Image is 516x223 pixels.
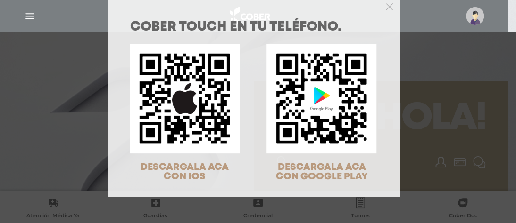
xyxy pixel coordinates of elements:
[386,2,393,10] button: Close
[275,163,367,181] span: DESCARGALA ACA CON GOOGLE PLAY
[130,44,240,153] img: qr-code
[130,21,378,34] h1: COBER TOUCH en tu teléfono.
[141,163,229,181] span: DESCARGALA ACA CON IOS
[266,44,376,153] img: qr-code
